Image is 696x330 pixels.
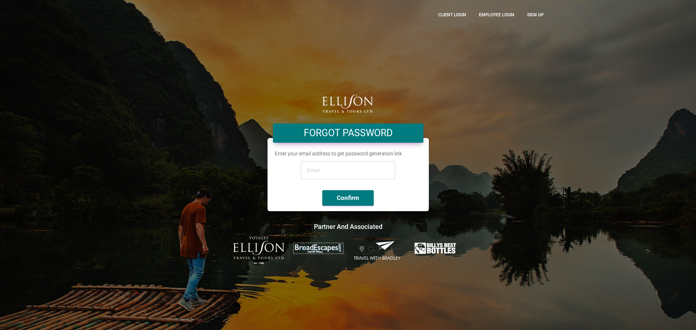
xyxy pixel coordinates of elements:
p: Enter your email address to get password generation link [275,150,422,157]
img: Billys-Best-Bottles.png [411,241,463,256]
h4: Partner and Associated [147,222,549,231]
a: CLient Login [433,5,472,24]
a: Sign up [522,5,549,24]
h4: Forgot Password [278,126,418,140]
button: Confirm [322,190,374,206]
img: Travel-With-Bradley.png [352,241,404,261]
input: Email [301,161,395,179]
img: ET-Voyages-text-colour-Logo-with-est.png [233,237,285,264]
a: Employee Login [473,5,520,24]
img: broadescapes.png [292,242,344,255]
img: logo.png [322,95,374,113]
